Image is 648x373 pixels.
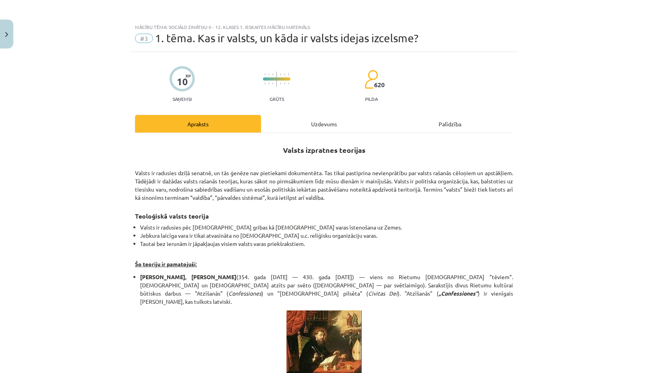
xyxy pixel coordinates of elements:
[140,240,513,248] li: Tautai bez ierunām ir jāpakļaujas visiem valsts varas priekšrakstiem.
[284,82,285,84] img: icon-short-line-57e1e144782c952c97e751825c79c345078a6d821885a25fce030b3d8c18986b.svg
[140,273,513,306] p: (354. gada [DATE] — 430. gada [DATE]) — viens no Rietumu [DEMOGRAPHIC_DATA] "tēviem". [DEMOGRAPHI...
[276,72,277,87] img: icon-long-line-d9ea69661e0d244f92f715978eff75569469978d946b2353a9bb055b3ed8787d.svg
[140,273,236,280] strong: [PERSON_NAME], [PERSON_NAME]
[272,82,273,84] img: icon-short-line-57e1e144782c952c97e751825c79c345078a6d821885a25fce030b3d8c18986b.svg
[288,82,289,84] img: icon-short-line-57e1e144782c952c97e751825c79c345078a6d821885a25fce030b3d8c18986b.svg
[135,115,261,133] div: Apraksts
[387,115,513,133] div: Palīdzība
[268,74,269,75] img: icon-short-line-57e1e144782c952c97e751825c79c345078a6d821885a25fce030b3d8c18986b.svg
[365,96,378,102] p: pilda
[272,74,273,75] img: icon-short-line-57e1e144782c952c97e751825c79c345078a6d821885a25fce030b3d8c18986b.svg
[261,115,387,133] div: Uzdevums
[135,24,513,30] div: Mācību tēma: Sociālo zinātņu ii - 12. klases 1. ieskaites mācību materiāls
[439,290,478,297] em: „Confessiones”
[140,223,513,231] li: Valsts ir radusies pēc [DEMOGRAPHIC_DATA] gribas kā [DEMOGRAPHIC_DATA] varas īstenošana uz Zemes.
[284,74,285,75] img: icon-short-line-57e1e144782c952c97e751825c79c345078a6d821885a25fce030b3d8c18986b.svg
[268,82,269,84] img: icon-short-line-57e1e144782c952c97e751825c79c345078a6d821885a25fce030b3d8c18986b.svg
[169,96,195,102] p: Saņemsi
[185,74,191,78] span: XP
[364,70,378,89] img: students-c634bb4e5e11cddfef0936a35e636f08e4e9abd3cc4e673bd6f9a4125e45ecb1.svg
[196,260,197,267] u: :
[135,212,209,220] strong: Teoloģiskā valsts teorija
[283,145,365,154] strong: Valsts izpratnes teorijas
[270,96,284,102] p: Grūts
[155,32,418,45] span: 1. tēma. Kas ir valsts, un kāda ir valsts idejas izcelsme?
[229,290,261,297] em: Confessiones
[5,32,8,37] img: icon-close-lesson-0947bae3869378f0d4975bcd49f059093ad1ed9edebbc8119c70593378902aed.svg
[368,290,398,297] em: Civitas Dei
[140,231,513,240] li: Jebkura laicīga vara ir tikai atvasināta no [DEMOGRAPHIC_DATA] u.c. reliģisku organizāciju varas.
[374,81,385,88] span: 620
[177,76,188,87] div: 10
[288,74,289,75] img: icon-short-line-57e1e144782c952c97e751825c79c345078a6d821885a25fce030b3d8c18986b.svg
[280,82,281,84] img: icon-short-line-57e1e144782c952c97e751825c79c345078a6d821885a25fce030b3d8c18986b.svg
[135,260,196,267] u: Šo teoriju ir pamatojuši
[135,34,153,43] span: #3
[280,74,281,75] img: icon-short-line-57e1e144782c952c97e751825c79c345078a6d821885a25fce030b3d8c18986b.svg
[135,166,513,202] p: Valsts ir radusies dziļā senatnē, un tās ģenēze nav pietiekami dokumentēta. Tas tikai pastiprina ...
